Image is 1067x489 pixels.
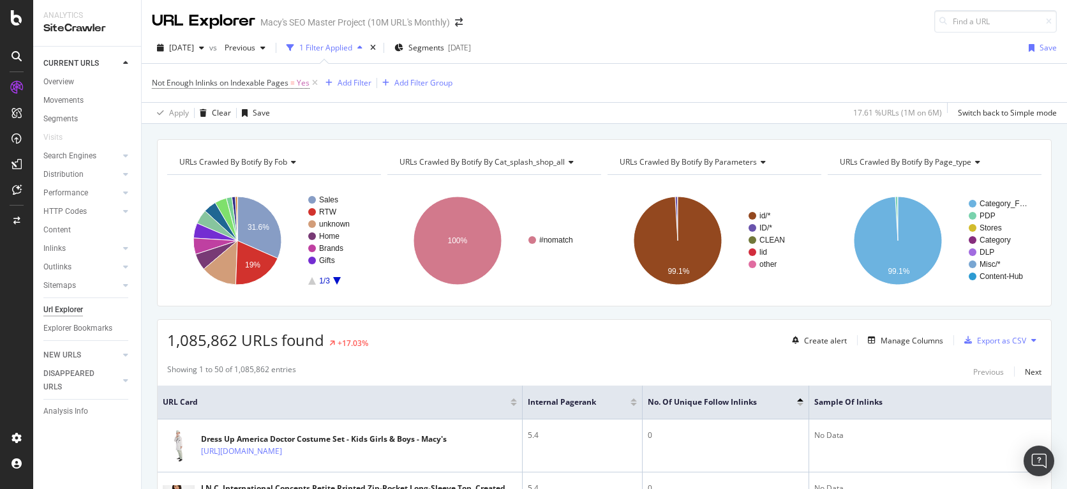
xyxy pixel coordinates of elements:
span: = [290,77,295,88]
span: 1,085,862 URLs found [167,329,324,350]
button: Previous [973,364,1004,379]
text: DLP [980,248,994,257]
input: Find a URL [934,10,1057,33]
text: Brands [319,244,343,253]
div: Showing 1 to 50 of 1,085,862 entries [167,364,296,379]
a: Analysis Info [43,405,132,418]
h4: URLs Crawled By Botify By parameters [617,152,810,172]
button: Export as CSV [959,330,1026,350]
a: Content [43,223,132,237]
div: Export as CSV [977,335,1026,346]
span: URLs Crawled By Botify By parameters [620,156,757,167]
div: Save [1040,42,1057,53]
a: HTTP Codes [43,205,119,218]
text: Sales [319,195,338,204]
div: 0 [648,430,803,441]
div: Macy's SEO Master Project (10M URL's Monthly) [260,16,450,29]
div: Visits [43,131,63,144]
button: Segments[DATE] [389,38,476,58]
text: lid [759,248,767,257]
div: 1 Filter Applied [299,42,352,53]
button: Apply [152,103,189,123]
a: Overview [43,75,132,89]
div: Analytics [43,10,131,21]
div: Inlinks [43,242,66,255]
text: PDP [980,211,996,220]
div: Explorer Bookmarks [43,322,112,335]
text: 19% [245,260,260,269]
span: URL Card [163,396,507,408]
div: +17.03% [338,338,368,349]
div: times [368,41,378,54]
a: CURRENT URLS [43,57,119,70]
div: Outlinks [43,260,71,274]
span: URLs Crawled By Botify By page_type [840,156,971,167]
a: DISAPPEARED URLS [43,367,119,394]
div: Apply [169,107,189,118]
button: Add Filter [320,75,371,91]
text: Home [319,232,339,241]
button: 1 Filter Applied [281,38,368,58]
button: Previous [220,38,271,58]
div: Previous [973,366,1004,377]
text: Misc/* [980,260,1001,269]
a: Visits [43,131,75,144]
text: Gifts [319,256,335,265]
div: Open Intercom Messenger [1024,446,1054,476]
text: other [759,260,777,269]
span: Sample of Inlinks [814,396,1027,408]
span: vs [209,42,220,53]
text: 100% [448,236,468,245]
h4: URLs Crawled By Botify By page_type [837,152,1030,172]
h4: URLs Crawled By Botify By fob [177,152,369,172]
div: Url Explorer [43,303,83,317]
a: Url Explorer [43,303,132,317]
div: Switch back to Simple mode [958,107,1057,118]
text: #nomatch [539,236,573,244]
div: [DATE] [448,42,471,53]
div: Search Engines [43,149,96,163]
svg: A chart. [387,185,599,296]
span: Internal Pagerank [528,396,611,408]
text: unknown [319,220,350,229]
a: Sitemaps [43,279,119,292]
div: arrow-right-arrow-left [455,18,463,27]
text: 99.1% [668,267,689,276]
div: Create alert [804,335,847,346]
span: No. of Unique Follow Inlinks [648,396,778,408]
a: Outlinks [43,260,119,274]
h4: URLs Crawled By Botify By cat_splash_shop_all [397,152,590,172]
div: No Data [814,430,1046,441]
a: [URL][DOMAIN_NAME] [201,445,282,458]
div: NEW URLS [43,349,81,362]
div: Next [1025,366,1041,377]
a: Segments [43,112,132,126]
div: Dress Up America Doctor Costume Set - Kids Girls & Boys - Macy's [201,433,447,445]
button: Manage Columns [863,333,943,348]
button: Clear [195,103,231,123]
button: Create alert [787,330,847,350]
a: Inlinks [43,242,119,255]
svg: A chart. [828,185,1040,296]
span: Segments [408,42,444,53]
div: Clear [212,107,231,118]
div: Overview [43,75,74,89]
div: Sitemaps [43,279,76,292]
a: Distribution [43,168,119,181]
text: 31.6% [248,223,269,232]
div: Movements [43,94,84,107]
a: Movements [43,94,132,107]
button: Add Filter Group [377,75,452,91]
text: RTW [319,207,337,216]
button: [DATE] [152,38,209,58]
span: URLs Crawled By Botify By cat_splash_shop_all [399,156,565,167]
div: Add Filter Group [394,77,452,88]
div: Content [43,223,71,237]
div: Analysis Info [43,405,88,418]
div: Add Filter [338,77,371,88]
svg: A chart. [167,185,379,296]
div: 17.61 % URLs ( 1M on 6M ) [853,107,942,118]
div: CURRENT URLS [43,57,99,70]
